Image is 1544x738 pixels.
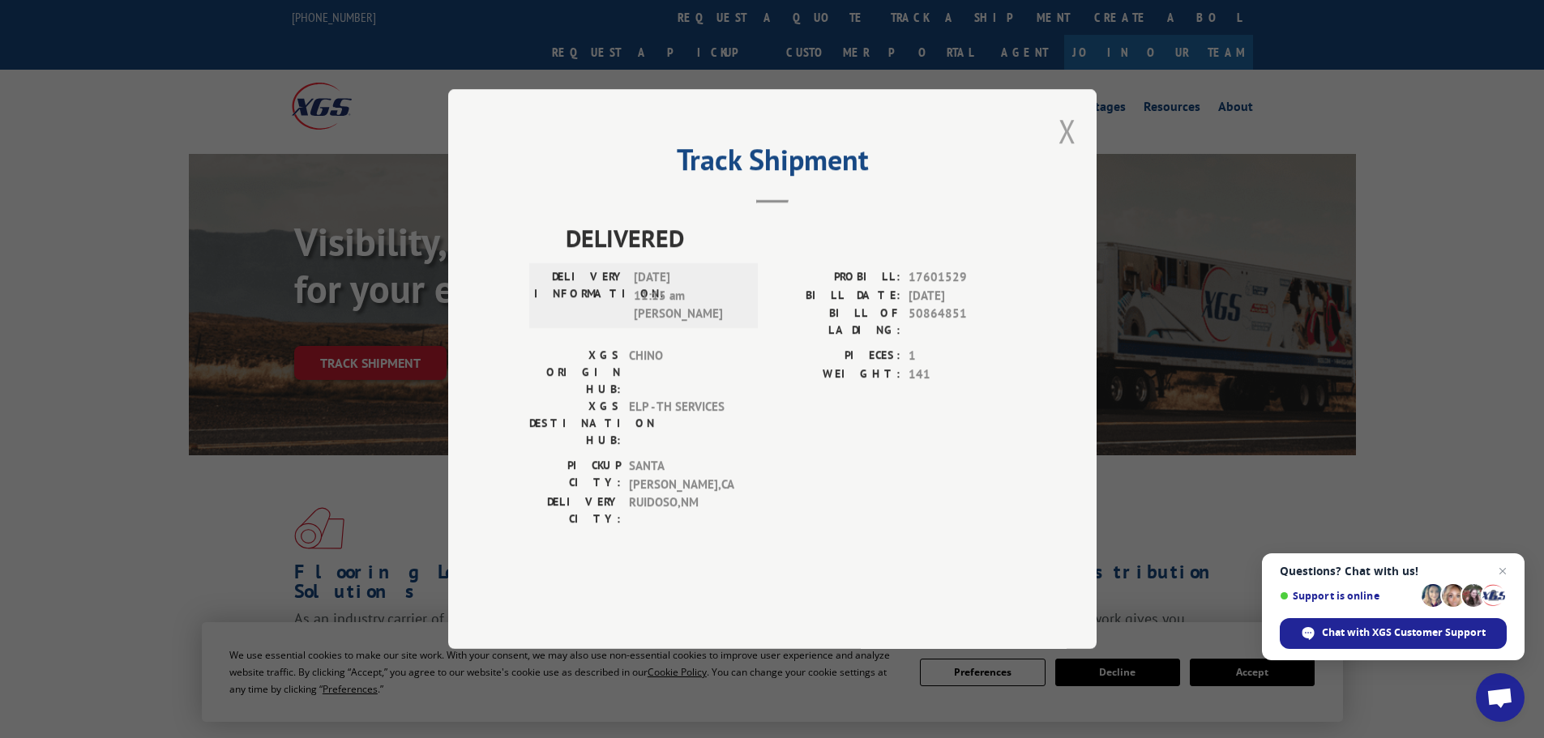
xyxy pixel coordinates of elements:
[772,347,900,365] label: PIECES:
[1322,625,1486,640] span: Chat with XGS Customer Support
[772,287,900,305] label: BILL DATE:
[529,347,621,398] label: XGS ORIGIN HUB:
[1280,565,1507,578] span: Questions? Chat with us!
[529,148,1016,179] h2: Track Shipment
[1476,673,1525,722] div: Open chat
[909,305,1016,339] span: 50864851
[566,220,1016,256] span: DELIVERED
[529,493,621,527] label: DELIVERY CITY:
[634,268,743,323] span: [DATE] 11:15 am [PERSON_NAME]
[629,457,738,493] span: SANTA [PERSON_NAME] , CA
[909,268,1016,287] span: 17601529
[1280,618,1507,649] div: Chat with XGS Customer Support
[629,398,738,449] span: ELP - TH SERVICES
[529,398,621,449] label: XGS DESTINATION HUB:
[1280,590,1416,602] span: Support is online
[772,365,900,384] label: WEIGHT:
[772,305,900,339] label: BILL OF LADING:
[772,268,900,287] label: PROBILL:
[534,268,626,323] label: DELIVERY INFORMATION:
[629,347,738,398] span: CHINO
[909,347,1016,365] span: 1
[909,365,1016,384] span: 141
[909,287,1016,305] span: [DATE]
[529,457,621,493] label: PICKUP CITY:
[1059,109,1076,152] button: Close modal
[1493,561,1512,581] span: Close chat
[629,493,738,527] span: RUIDOSO , NM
